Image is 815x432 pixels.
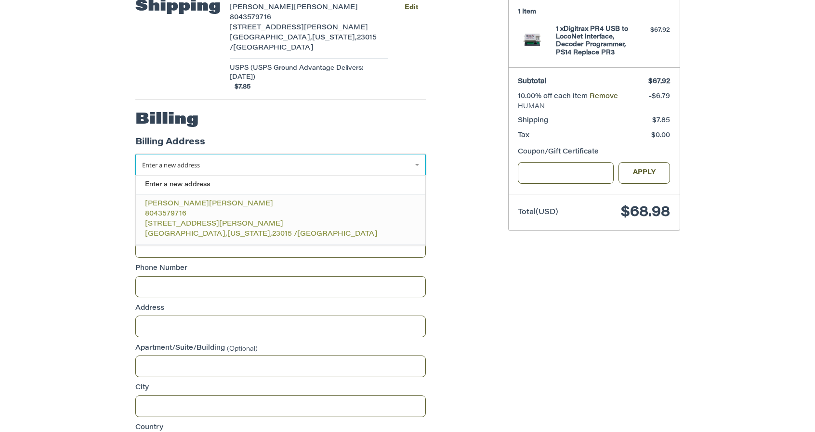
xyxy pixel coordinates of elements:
[518,102,670,112] span: HUMAN
[230,82,250,92] span: $7.85
[230,14,271,21] span: 8043579716
[230,35,312,41] span: [GEOGRAPHIC_DATA],
[135,304,426,314] label: Address
[648,78,670,85] span: $67.92
[651,132,670,139] span: $0.00
[209,201,273,208] span: [PERSON_NAME]
[227,231,272,238] span: [US_STATE],
[518,132,529,139] span: Tax
[227,345,258,352] small: (Optional)
[145,221,283,228] span: [STREET_ADDRESS][PERSON_NAME]
[397,0,426,14] button: Edit
[649,93,670,100] span: -$6.79
[518,93,590,100] span: 10.00% off each item
[632,25,670,35] div: $67.92
[518,8,670,16] h3: 1 Item
[518,147,670,157] div: Coupon/Gift Certificate
[518,117,548,124] span: Shipping
[518,78,547,85] span: Subtotal
[140,176,421,194] a: Enter a new address
[312,35,357,41] span: [US_STATE],
[518,209,558,216] span: Total (USD)
[590,93,618,100] a: Remove
[135,264,426,274] label: Phone Number
[230,25,368,31] span: [STREET_ADDRESS][PERSON_NAME]
[621,205,670,220] span: $68.98
[145,201,209,208] span: [PERSON_NAME]
[142,161,200,169] span: Enter a new address
[135,154,426,176] a: Enter or select a different address
[518,162,614,184] input: Gift Certificate or Coupon Code
[233,45,314,51] span: [GEOGRAPHIC_DATA]
[135,383,426,393] label: City
[230,64,388,82] span: USPS (USPS Ground Advantage Delivers: [DATE])
[272,231,297,238] span: 23015 /
[618,162,670,184] button: Apply
[652,117,670,124] span: $7.85
[135,343,426,354] label: Apartment/Suite/Building
[145,231,227,238] span: [GEOGRAPHIC_DATA],
[230,4,294,11] span: [PERSON_NAME]
[556,25,630,57] h4: 1 x Digitrax PR4 USB to LocoNet Interface, Decoder Programmer, PS14 Replace PR3
[135,110,198,129] h2: Billing
[294,4,358,11] span: [PERSON_NAME]
[145,211,186,218] span: 8043579716
[135,136,205,154] legend: Billing Address
[297,231,378,238] span: [GEOGRAPHIC_DATA]
[140,195,421,245] a: [PERSON_NAME][PERSON_NAME]8043579716[STREET_ADDRESS][PERSON_NAME][GEOGRAPHIC_DATA],[US_STATE],230...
